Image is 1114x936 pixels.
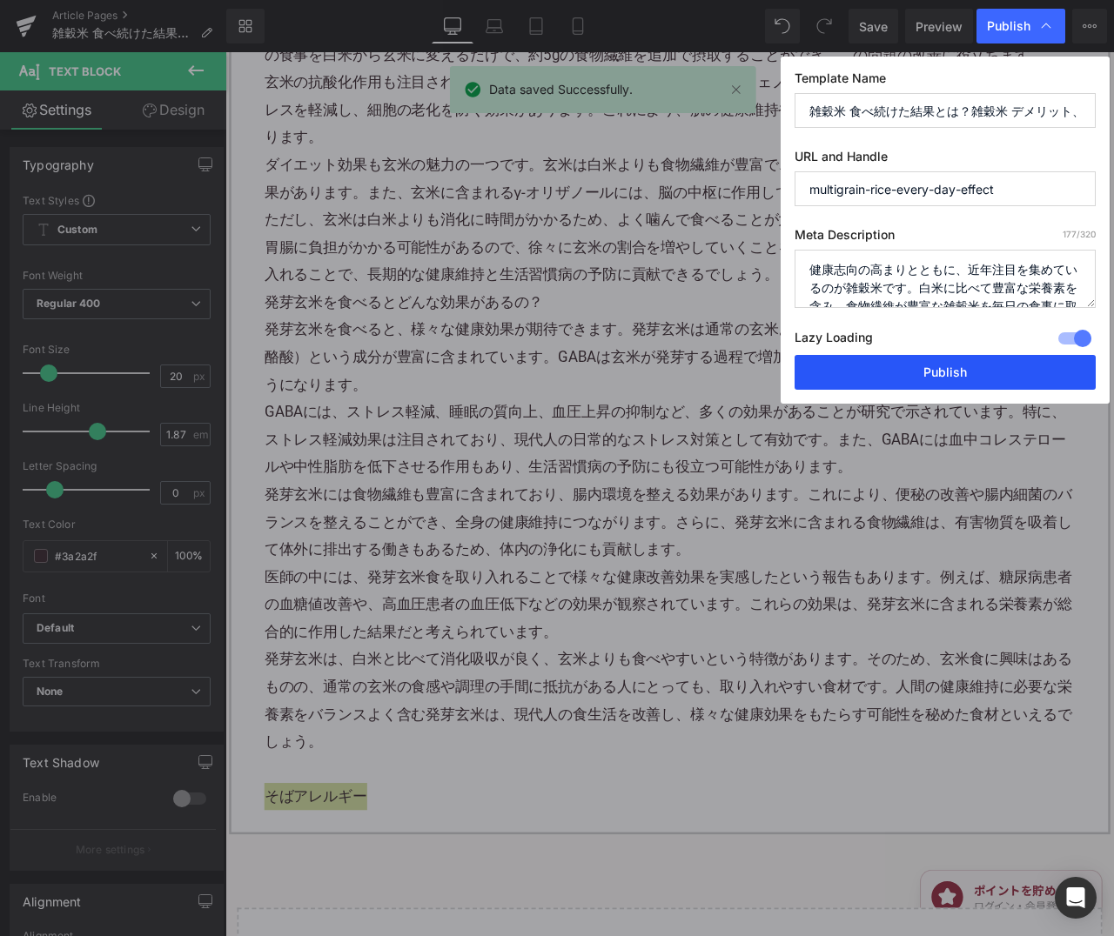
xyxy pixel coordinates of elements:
label: Lazy Loading [795,326,873,355]
p: 発芽玄米を食べると、様々な健康効果が期待できます。発芽玄米は通常の玄米よりも栄養価が高く、特にGABA（γ-アミノ酪酸）という成分が豊富に含まれています。GABAは玄米が発芽する過程で増加し、通... [46,312,1007,410]
label: Template Name [795,70,1096,93]
label: URL and Handle [795,149,1096,171]
p: 発芽玄米には食物繊維も豊富に含まれており、腸内環境を整える効果があります。これにより、便秘の改善や腸内細菌のバランスを整えることができ、全身の健康維持につながります。さらに、発芽玄米に含まれる食... [46,508,1007,605]
a: ビタミンE [481,24,560,45]
h3: 発芽玄米を食べるとどんな効果があるの？ [46,280,1007,312]
p: GABAには、ストレス軽減、睡眠の質向上、血圧上昇の抑制など、多くの効果があることが研究で示されています。特に、ストレス軽減効果は注目されており、現代人の日常的なストレス対策として有効です。また... [46,410,1007,507]
div: Open Intercom Messenger [1055,877,1097,919]
textarea: 健康志向の高まりとともに、近年注目を集めているのが雑穀米です。白米に比べて豊富な栄養素を含み、食物繊維が豊富な雑穀米を毎日の食事に取り入れることで、様々な健康効果が期待できると言われています。し... [795,250,1096,308]
p: 発芽玄米は、白米と比べて消化吸収が良く、玄米よりも食べやすいという特徴があります。そのため、玄米食に興味はあるものの、通常の玄米の食感や調理の手間に抵抗がある人にとっても、取り入れやすい食材です... [46,703,1007,833]
span: 177 [1063,229,1077,239]
p: ただし、玄米は白米よりも消化に時間がかかるため、よく噛んで食べることが大切です。また、急激に玄米に切り替えると胃腸に負担がかかる可能性があるので、徐々に玄米の割合を増やしていくことをおすすめしま... [46,182,1007,279]
button: Publish [795,355,1096,390]
span: Publish [987,18,1030,34]
a: そばアレルギー [46,871,168,892]
label: Meta Description [795,227,1096,250]
p: ダイエット効果も玄米の魅力の一つです。玄米は白米よりも食物繊維が豊富で、満腹感が得られやすいため、過食を防ぐ効果があります。また、玄米に含まれるγ-オリザノールには、脳の中枢に作用して過食を抑え... [46,117,1007,183]
p: 玄米の抗酸化作用も注目されています。玄米に含まれる やポリフェノールなどの抗酸化物質は、体内の酸化ストレスを軽減し、細胞の老化を防ぐ効果があります。これにより、肌の健康維持や生活習慣病の予防にも... [46,19,1007,117]
span: /320 [1063,229,1096,239]
p: 医師の中には、発芽玄米食を取り入れることで様々な健康改善効果を実感したという報告もあります。例えば、糖尿病患者の血糖値改善や、高血圧患者の血圧低下などの効果が観察されています。これらの効果は、発... [46,605,1007,703]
